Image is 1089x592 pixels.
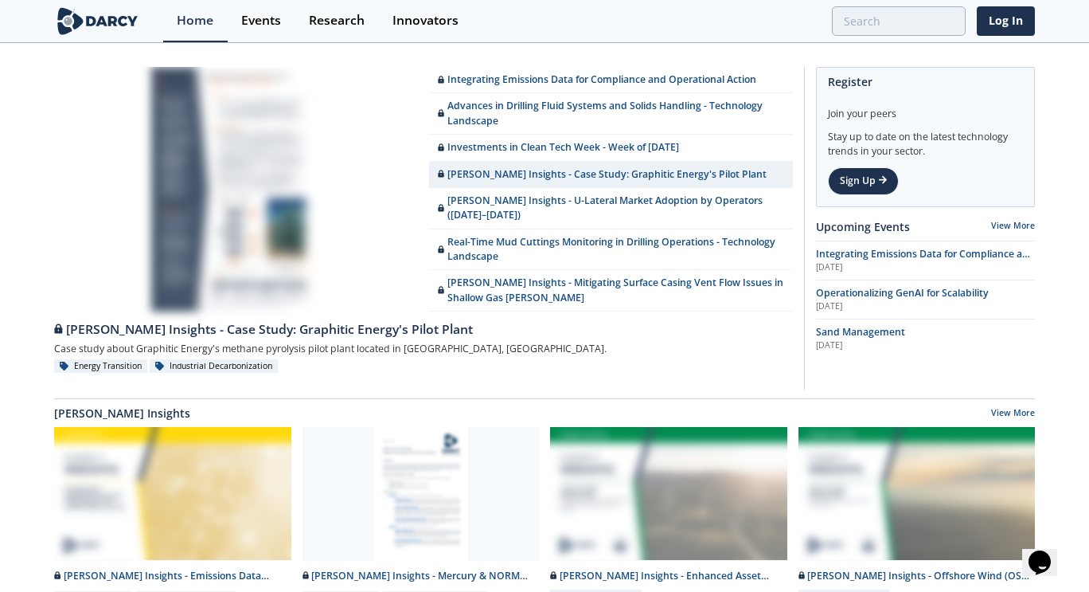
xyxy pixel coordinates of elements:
[816,339,1035,352] div: [DATE]
[816,218,910,235] a: Upcoming Events
[429,162,793,188] a: [PERSON_NAME] Insights - Case Study: Graphitic Energy's Pilot Plant
[828,167,899,194] a: Sign Up
[816,325,905,339] span: Sand Management
[54,7,141,35] img: logo-wide.svg
[977,6,1035,36] a: Log In
[241,14,281,27] div: Events
[392,14,459,27] div: Innovators
[550,569,787,583] div: [PERSON_NAME] Insights - Enhanced Asset Management (O&M) for Onshore Wind Farms
[828,96,1023,121] div: Join your peers
[54,339,793,359] div: Case study about Graphitic Energy's methane pyrolysis pilot plant located in [GEOGRAPHIC_DATA], [...
[828,121,1023,159] div: Stay up to date on the latest technology trends in your sector.
[816,286,989,300] span: Operationalizing GenAI for Scalability
[816,261,1035,274] div: [DATE]
[816,300,1035,313] div: [DATE]
[54,320,793,339] div: [PERSON_NAME] Insights - Case Study: Graphitic Energy's Pilot Plant
[1022,528,1073,576] iframe: chat widget
[816,325,1035,352] a: Sand Management [DATE]
[177,14,213,27] div: Home
[54,312,793,339] a: [PERSON_NAME] Insights - Case Study: Graphitic Energy's Pilot Plant
[798,569,1036,583] div: [PERSON_NAME] Insights - Offshore Wind (OSW) and Networks
[54,405,190,421] a: [PERSON_NAME] Insights
[150,359,278,374] div: Industrial Decarbonization
[429,67,793,93] a: Integrating Emissions Data for Compliance and Operational Action
[302,569,540,583] div: [PERSON_NAME] Insights - Mercury & NORM Detection and [MEDICAL_DATA]
[816,247,1035,275] span: Integrating Emissions Data for Compliance and Operational Action
[429,135,793,161] a: Investments in Clean Tech Week - Week of [DATE]
[816,286,1035,313] a: Operationalizing GenAI for Scalability [DATE]
[991,220,1035,231] a: View More
[429,229,793,271] a: Real-Time Mud Cuttings Monitoring in Drilling Operations - Technology Landscape
[816,247,1035,274] a: Integrating Emissions Data for Compliance and Operational Action [DATE]
[429,270,793,312] a: [PERSON_NAME] Insights - Mitigating Surface Casing Vent Flow Issues in Shallow Gas [PERSON_NAME]
[832,6,966,36] input: Advanced Search
[54,359,147,374] div: Energy Transition
[309,14,365,27] div: Research
[991,407,1035,421] a: View More
[429,93,793,135] a: Advances in Drilling Fluid Systems and Solids Handling - Technology Landscape
[828,68,1023,96] div: Register
[429,188,793,229] a: [PERSON_NAME] Insights - U-Lateral Market Adoption by Operators ([DATE]–[DATE])
[438,73,756,87] div: Integrating Emissions Data for Compliance and Operational Action
[54,569,291,583] div: [PERSON_NAME] Insights - Emissions Data Integration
